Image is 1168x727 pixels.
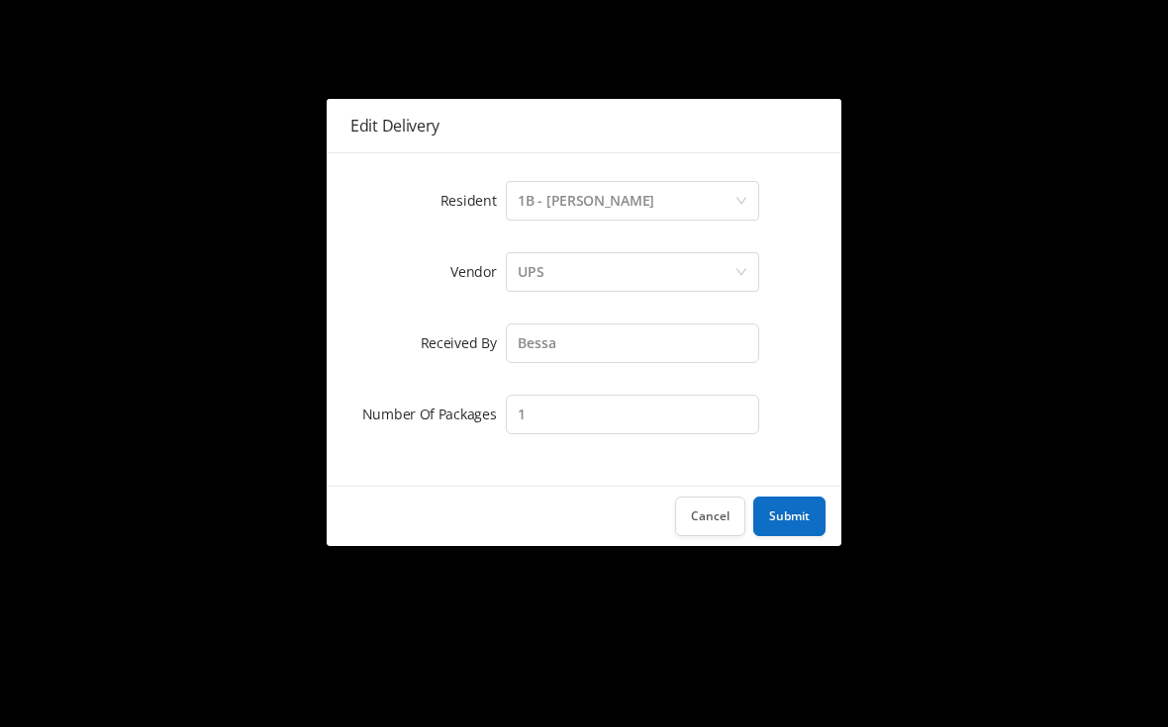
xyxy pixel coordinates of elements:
[350,115,818,136] div: Edit Delivery
[518,182,654,220] div: 1B - Sarah Dennis
[350,177,818,438] form: Edit Delivery
[362,405,507,423] label: Number Of Packages
[735,266,747,280] i: icon: down
[440,191,507,210] label: Resident
[450,262,506,281] label: Vendor
[675,497,745,536] button: Cancel
[753,497,826,536] button: Submit
[518,253,543,291] div: UPS
[421,333,507,352] label: Received By
[506,323,759,363] input: Enter Name
[735,195,747,209] i: icon: down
